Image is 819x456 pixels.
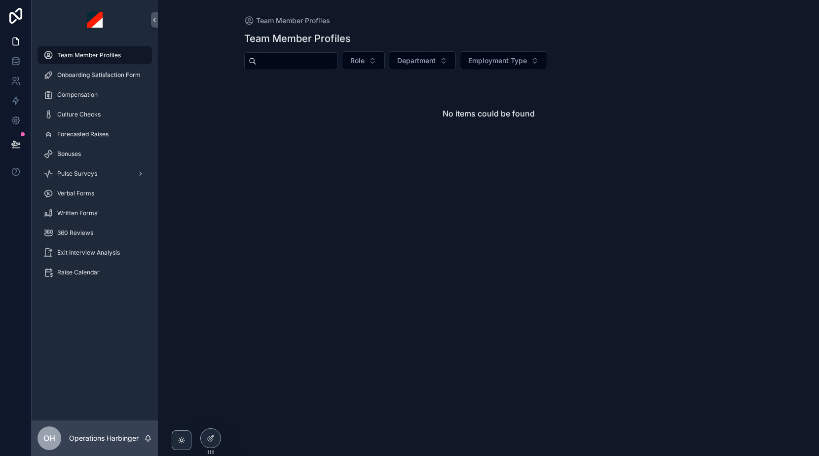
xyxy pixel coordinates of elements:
span: OH [43,432,55,444]
h2: No items could be found [443,108,535,119]
div: scrollable content [32,39,158,294]
span: Compensation [57,91,98,99]
a: Forecasted Raises [37,125,152,143]
span: Forecasted Raises [57,130,109,138]
a: Written Forms [37,204,152,222]
span: Team Member Profiles [57,51,121,59]
span: 360 Reviews [57,229,93,237]
span: Department [397,56,436,66]
button: Select Button [460,51,547,70]
a: 360 Reviews [37,224,152,242]
span: Onboarding Satisfaction Form [57,71,141,79]
h1: Team Member Profiles [244,32,351,45]
span: Bonuses [57,150,81,158]
a: Pulse Surveys [37,165,152,183]
a: Bonuses [37,145,152,163]
span: Written Forms [57,209,97,217]
span: Raise Calendar [57,268,100,276]
button: Select Button [342,51,385,70]
img: App logo [87,12,103,28]
button: Select Button [389,51,456,70]
span: Exit Interview Analysis [57,249,120,257]
a: Culture Checks [37,106,152,123]
a: Verbal Forms [37,185,152,202]
a: Team Member Profiles [244,16,330,26]
span: Pulse Surveys [57,170,97,178]
span: Team Member Profiles [256,16,330,26]
span: Culture Checks [57,111,101,118]
a: Exit Interview Analysis [37,244,152,262]
span: Verbal Forms [57,190,94,197]
span: Role [350,56,365,66]
span: Employment Type [468,56,527,66]
a: Compensation [37,86,152,104]
a: Team Member Profiles [37,46,152,64]
a: Raise Calendar [37,264,152,281]
a: Onboarding Satisfaction Form [37,66,152,84]
p: Operations Harbinger [69,433,139,443]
